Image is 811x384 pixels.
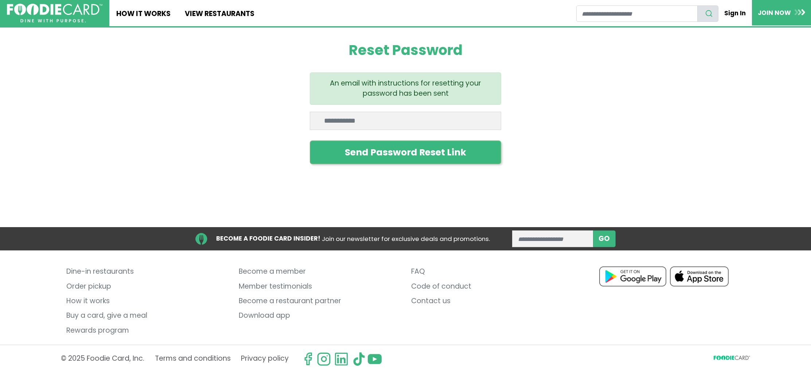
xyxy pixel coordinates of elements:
[593,230,616,247] button: subscribe
[411,265,573,279] a: FAQ
[368,352,382,366] img: youtube.svg
[411,279,573,294] a: Code of conduct
[66,279,228,294] a: Order pickup
[576,5,698,22] input: restaurant search
[239,309,400,323] a: Download app
[310,140,501,165] button: Send Password Reset Link
[512,230,593,247] input: enter email address
[239,265,400,279] a: Become a member
[66,294,228,308] a: How it works
[310,72,501,104] div: An email with instructions for resetting your password has been sent
[352,352,366,366] img: tiktok.svg
[301,352,315,366] svg: check us out on facebook
[66,323,228,338] a: Rewards program
[334,352,348,366] img: linkedin.svg
[714,356,750,363] svg: FoodieCard
[310,42,501,59] h1: Reset Password
[322,234,490,243] span: Join our newsletter for exclusive deals and promotions.
[241,352,289,366] a: Privacy policy
[66,265,228,279] a: Dine-in restaurants
[61,352,144,366] p: © 2025 Foodie Card, Inc.
[7,4,102,23] img: FoodieCard; Eat, Drink, Save, Donate
[216,234,320,243] strong: BECOME A FOODIE CARD INSIDER!
[411,294,573,308] a: Contact us
[239,279,400,294] a: Member testimonials
[239,294,400,308] a: Become a restaurant partner
[155,352,231,366] a: Terms and conditions
[718,5,752,21] a: Sign In
[697,5,718,22] button: search
[66,309,228,323] a: Buy a card, give a meal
